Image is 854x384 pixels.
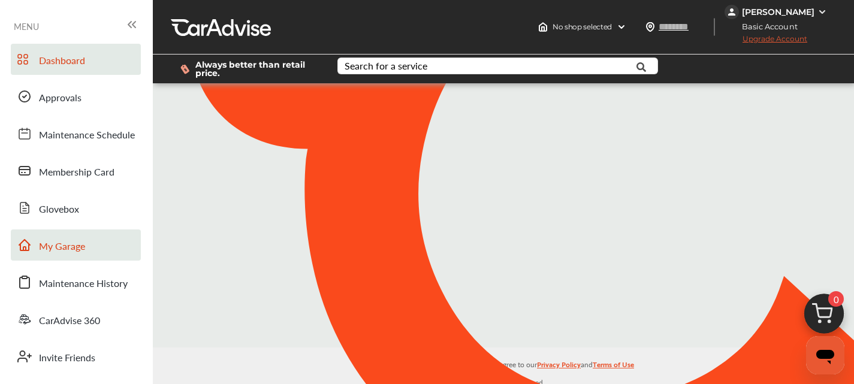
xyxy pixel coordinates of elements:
[11,44,141,75] a: Dashboard
[742,7,814,17] div: [PERSON_NAME]
[538,22,548,32] img: header-home-logo.8d720a4f.svg
[39,128,135,143] span: Maintenance Schedule
[11,304,141,335] a: CarAdvise 360
[39,165,114,180] span: Membership Card
[725,5,739,19] img: jVpblrzwTbfkPYzPPzSLxeg0AAAAASUVORK5CYII=
[11,81,141,112] a: Approvals
[39,90,82,106] span: Approvals
[617,22,626,32] img: header-down-arrow.9dd2ce7d.svg
[39,53,85,69] span: Dashboard
[828,291,844,307] span: 0
[11,229,141,261] a: My Garage
[645,22,655,32] img: location_vector.a44bc228.svg
[11,341,141,372] a: Invite Friends
[39,313,100,329] span: CarAdvise 360
[553,22,612,32] span: No shop selected
[14,22,39,31] span: MENU
[11,267,141,298] a: Maintenance History
[195,61,318,77] span: Always better than retail price.
[726,20,807,33] span: Basic Account
[806,336,844,374] iframe: Button to launch messaging window
[180,64,189,74] img: dollor_label_vector.a70140d1.svg
[714,18,715,36] img: header-divider.bc55588e.svg
[11,118,141,149] a: Maintenance Schedule
[11,192,141,223] a: Glovebox
[39,276,128,292] span: Maintenance History
[817,7,827,17] img: WGsFRI8htEPBVLJbROoPRyZpYNWhNONpIPPETTm6eUC0GeLEiAAAAAElFTkSuQmCC
[500,174,543,210] img: CA_CheckIcon.cf4f08d4.svg
[345,61,427,71] div: Search for a service
[795,288,853,346] img: cart_icon.3d0951e8.svg
[11,155,141,186] a: Membership Card
[39,350,95,366] span: Invite Friends
[39,202,79,217] span: Glovebox
[153,358,854,370] p: By using the CarAdvise application, you agree to our and
[725,34,807,49] span: Upgrade Account
[39,239,85,255] span: My Garage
